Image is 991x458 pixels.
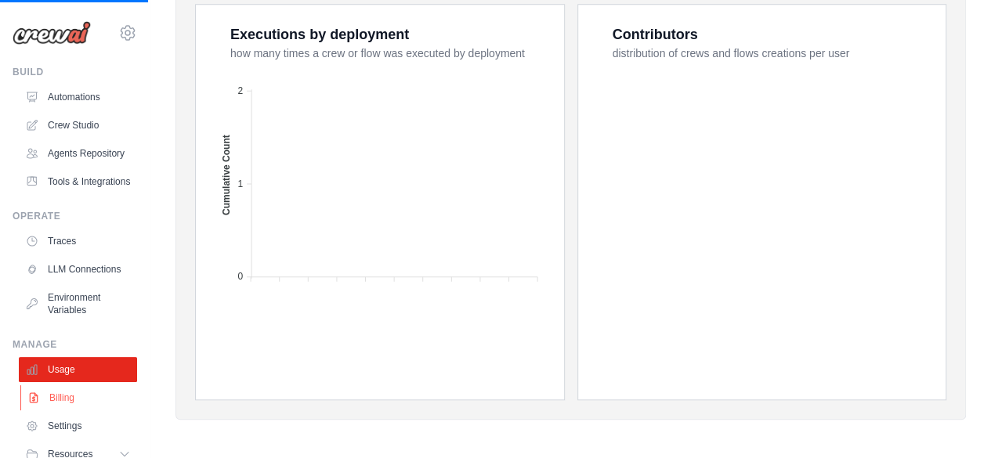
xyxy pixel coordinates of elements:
[19,85,137,110] a: Automations
[237,179,243,189] tspan: 1
[19,113,137,138] a: Crew Studio
[20,385,139,410] a: Billing
[19,257,137,282] a: LLM Connections
[19,169,137,194] a: Tools & Integrations
[13,338,137,351] div: Manage
[237,271,243,282] tspan: 0
[13,21,91,45] img: Logo
[19,141,137,166] a: Agents Repository
[19,413,137,438] a: Settings
[613,23,698,45] div: Contributors
[19,357,137,382] a: Usage
[19,285,137,323] a: Environment Variables
[13,66,137,78] div: Build
[19,229,137,254] a: Traces
[237,85,243,96] tspan: 2
[613,45,928,61] dt: distribution of crews and flows creations per user
[13,210,137,222] div: Operate
[230,45,545,61] dt: how many times a crew or flow was executed by deployment
[221,135,232,215] text: Cumulative Count
[230,23,409,45] div: Executions by deployment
